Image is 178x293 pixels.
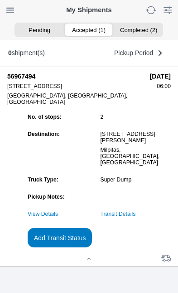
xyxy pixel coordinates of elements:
ion-col: 2 [98,112,171,122]
ion-segment-button: Completed (2) [114,23,163,36]
ion-button: Add Transit Status [28,228,92,247]
a: View Details [28,211,58,217]
strong: 56967494 [7,73,144,80]
div: Milpitas, [GEOGRAPHIC_DATA], [GEOGRAPHIC_DATA] [101,147,169,166]
div: [STREET_ADDRESS] [7,83,144,89]
ion-segment-button: Pending [14,23,64,36]
a: Transit Details [101,211,136,217]
ion-col: Super Dump [98,174,171,185]
div: [STREET_ADDRESS][PERSON_NAME] [101,131,169,144]
b: 0 [8,49,12,56]
strong: [DATE] [150,73,171,80]
ion-segment-button: Accepted (1) [64,23,114,36]
strong: Destination: [28,131,60,137]
span: Pickup Period [114,50,153,56]
div: 06:00 [150,83,171,89]
strong: Pickup Notes: [28,194,65,200]
div: [GEOGRAPHIC_DATA], [GEOGRAPHIC_DATA], [GEOGRAPHIC_DATA] [7,93,144,105]
strong: Truck Type: [28,177,58,183]
strong: No. of stops: [28,114,62,120]
div: shipment(s) [8,49,45,56]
